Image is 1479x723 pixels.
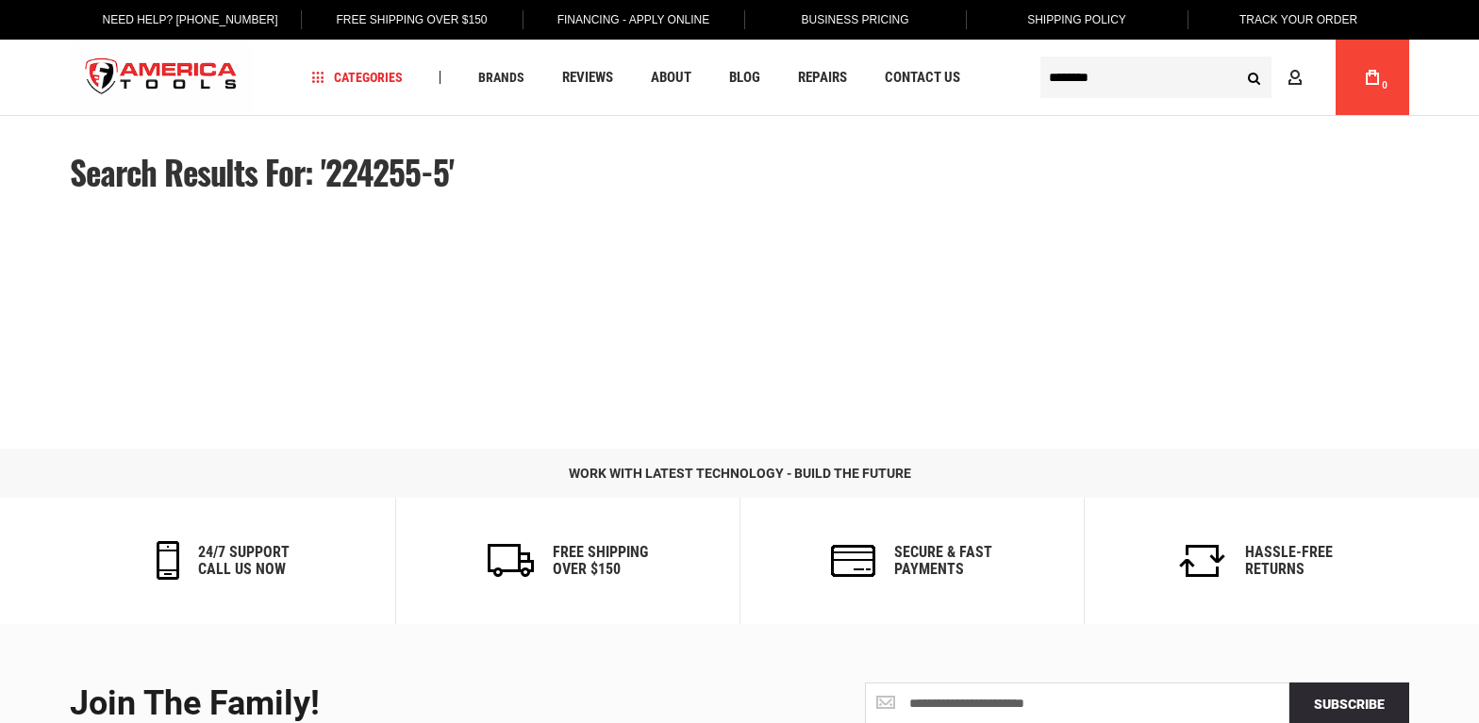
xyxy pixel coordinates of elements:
span: Categories [312,71,403,84]
img: America Tools [70,42,253,113]
span: Brands [478,71,524,84]
span: Reviews [562,71,613,85]
a: Categories [304,65,411,90]
a: Reviews [554,65,622,90]
span: Repairs [798,71,847,85]
a: Blog [721,65,769,90]
h6: Free Shipping Over $150 [553,544,648,577]
a: Brands [470,65,533,90]
a: Contact Us [876,65,969,90]
a: About [642,65,700,90]
span: Blog [729,71,760,85]
div: Join the Family! [70,685,725,723]
a: Repairs [789,65,856,90]
span: Search results for: '224255-5' [70,147,454,196]
button: Search [1236,59,1271,95]
h6: secure & fast payments [894,544,992,577]
span: Shipping Policy [1027,13,1126,26]
a: 0 [1354,40,1390,115]
span: 0 [1382,80,1388,90]
h6: Hassle-Free Returns [1245,544,1333,577]
a: store logo [70,42,253,113]
span: Contact Us [885,71,960,85]
span: Subscribe [1314,697,1385,712]
span: About [651,71,691,85]
h6: 24/7 support call us now [198,544,290,577]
